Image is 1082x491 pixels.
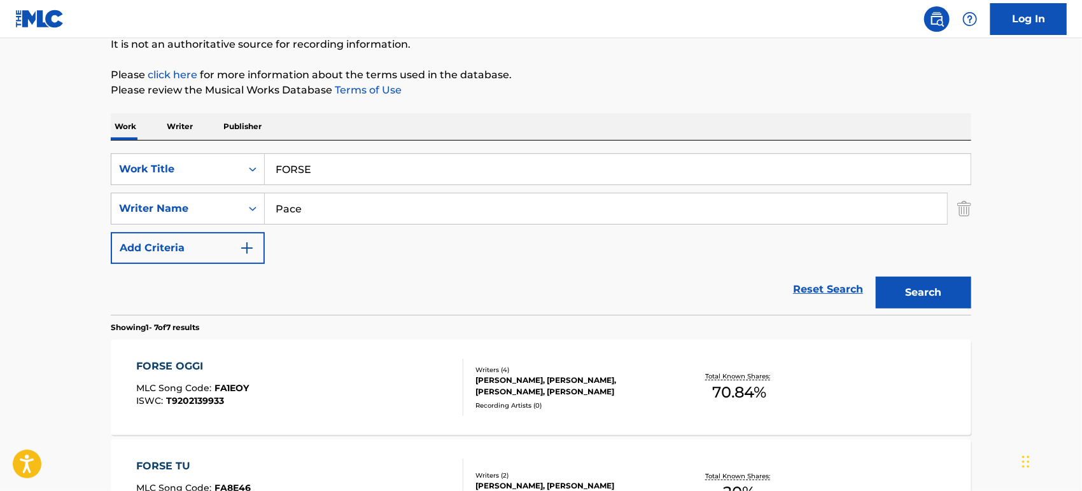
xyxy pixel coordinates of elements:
[924,6,950,32] a: Public Search
[111,340,971,435] a: FORSE OGGIMLC Song Code:FA1EOYISWC:T9202139933Writers (4)[PERSON_NAME], [PERSON_NAME], [PERSON_NA...
[475,375,668,398] div: [PERSON_NAME], [PERSON_NAME], [PERSON_NAME], [PERSON_NAME]
[705,471,773,481] p: Total Known Shares:
[119,162,234,177] div: Work Title
[929,11,945,27] img: search
[137,382,215,394] span: MLC Song Code :
[111,83,971,98] p: Please review the Musical Works Database
[332,84,402,96] a: Terms of Use
[148,69,197,81] a: click here
[137,459,251,474] div: FORSE TU
[475,471,668,480] div: Writers ( 2 )
[167,395,225,406] span: T9202139933
[111,67,971,83] p: Please for more information about the terms used in the database.
[1018,430,1082,491] iframe: Chat Widget
[111,153,971,315] form: Search Form
[111,37,971,52] p: It is not an authoritative source for recording information.
[990,3,1067,35] a: Log In
[712,381,766,404] span: 70.84 %
[163,113,197,140] p: Writer
[137,395,167,406] span: ISWC :
[15,10,64,28] img: MLC Logo
[787,275,869,303] a: Reset Search
[475,401,668,410] div: Recording Artists ( 0 )
[705,371,773,381] p: Total Known Shares:
[137,359,249,374] div: FORSE OGGI
[876,277,971,308] button: Search
[1022,443,1030,481] div: Drag
[962,11,978,27] img: help
[119,201,234,216] div: Writer Name
[957,6,983,32] div: Help
[111,232,265,264] button: Add Criteria
[475,365,668,375] div: Writers ( 4 )
[111,113,140,140] p: Work
[220,113,265,140] p: Publisher
[239,240,255,256] img: 9d2ae6d4665cec9f34b9.svg
[111,322,199,333] p: Showing 1 - 7 of 7 results
[957,193,971,225] img: Delete Criterion
[215,382,249,394] span: FA1EOY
